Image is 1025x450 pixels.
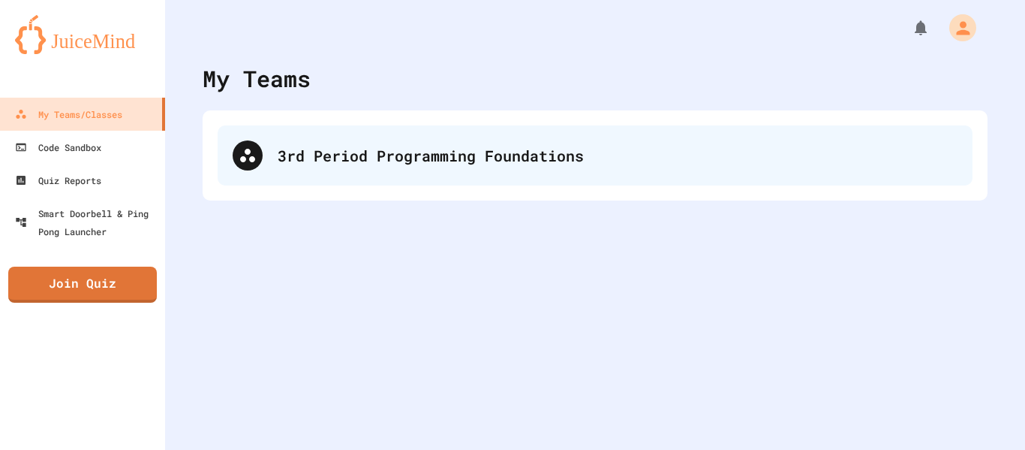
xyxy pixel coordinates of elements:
div: 3rd Period Programming Foundations [278,144,957,167]
a: Join Quiz [8,267,157,303]
div: 3rd Period Programming Foundations [218,125,972,186]
div: My Notifications [884,15,933,41]
div: Code Sandbox [15,138,101,156]
div: My Account [933,11,980,45]
div: My Teams [203,62,311,95]
img: logo-orange.svg [15,15,150,54]
div: Smart Doorbell & Ping Pong Launcher [15,204,159,240]
div: My Teams/Classes [15,105,122,123]
div: Quiz Reports [15,171,101,189]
